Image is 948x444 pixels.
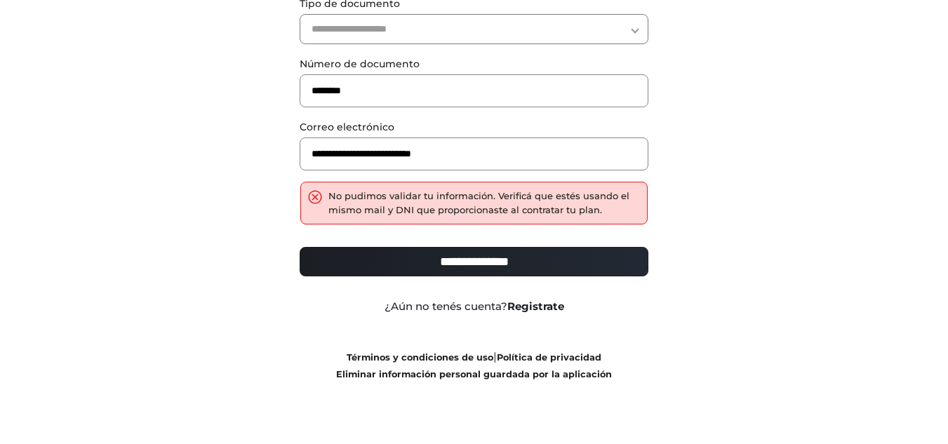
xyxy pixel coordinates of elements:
[328,189,640,217] div: No pudimos validar tu información. Verificá que estés usando el mismo mail y DNI que proporcionas...
[497,352,601,363] a: Política de privacidad
[289,299,659,315] div: ¿Aún no tenés cuenta?
[507,300,564,313] a: Registrate
[347,352,493,363] a: Términos y condiciones de uso
[300,57,648,72] label: Número de documento
[300,120,648,135] label: Correo electrónico
[289,349,659,382] div: |
[336,369,612,379] a: Eliminar información personal guardada por la aplicación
